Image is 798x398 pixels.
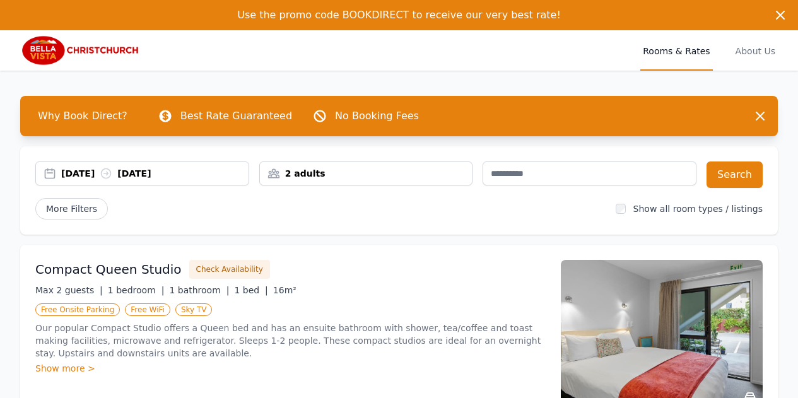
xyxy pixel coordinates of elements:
[35,260,182,278] h3: Compact Queen Studio
[335,108,419,124] p: No Booking Fees
[633,204,763,214] label: Show all room types / listings
[189,260,270,279] button: Check Availability
[707,161,763,188] button: Search
[35,198,108,219] span: More Filters
[237,9,561,21] span: Use the promo code BOOKDIRECT to receive our very best rate!
[180,108,292,124] p: Best Rate Guaranteed
[35,322,546,360] p: Our popular Compact Studio offers a Queen bed and has an ensuite bathroom with shower, tea/coffee...
[273,285,296,295] span: 16m²
[175,303,213,316] span: Sky TV
[169,285,229,295] span: 1 bathroom |
[35,362,546,375] div: Show more >
[640,30,712,71] a: Rooms & Rates
[20,35,141,66] img: Bella Vista Christchurch
[28,103,138,129] span: Why Book Direct?
[733,30,778,71] a: About Us
[35,303,120,316] span: Free Onsite Parking
[35,285,103,295] span: Max 2 guests |
[260,167,472,180] div: 2 adults
[234,285,267,295] span: 1 bed |
[61,167,249,180] div: [DATE] [DATE]
[125,303,170,316] span: Free WiFi
[108,285,165,295] span: 1 bedroom |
